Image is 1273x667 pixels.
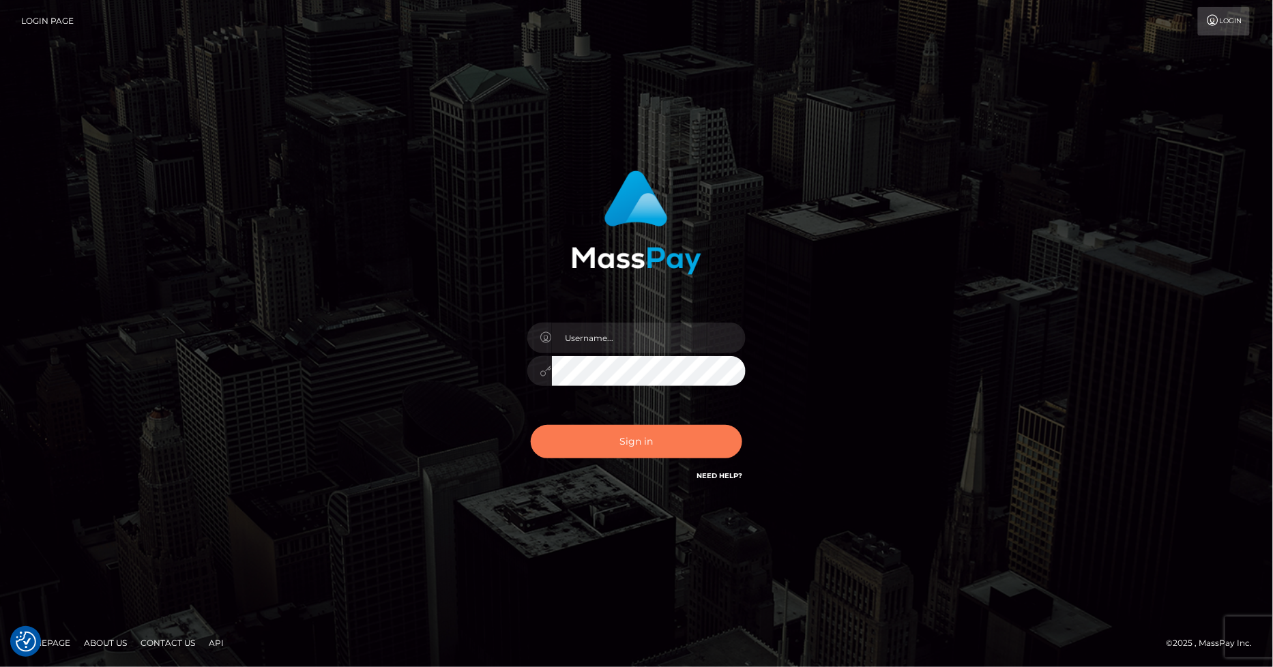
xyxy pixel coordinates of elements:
[1198,7,1250,35] a: Login
[16,632,36,652] button: Consent Preferences
[697,471,742,480] a: Need Help?
[572,171,701,275] img: MassPay Login
[21,7,74,35] a: Login Page
[16,632,36,652] img: Revisit consent button
[78,632,132,653] a: About Us
[552,323,746,353] input: Username...
[203,632,229,653] a: API
[1167,636,1263,651] div: © 2025 , MassPay Inc.
[135,632,201,653] a: Contact Us
[15,632,76,653] a: Homepage
[531,425,742,458] button: Sign in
